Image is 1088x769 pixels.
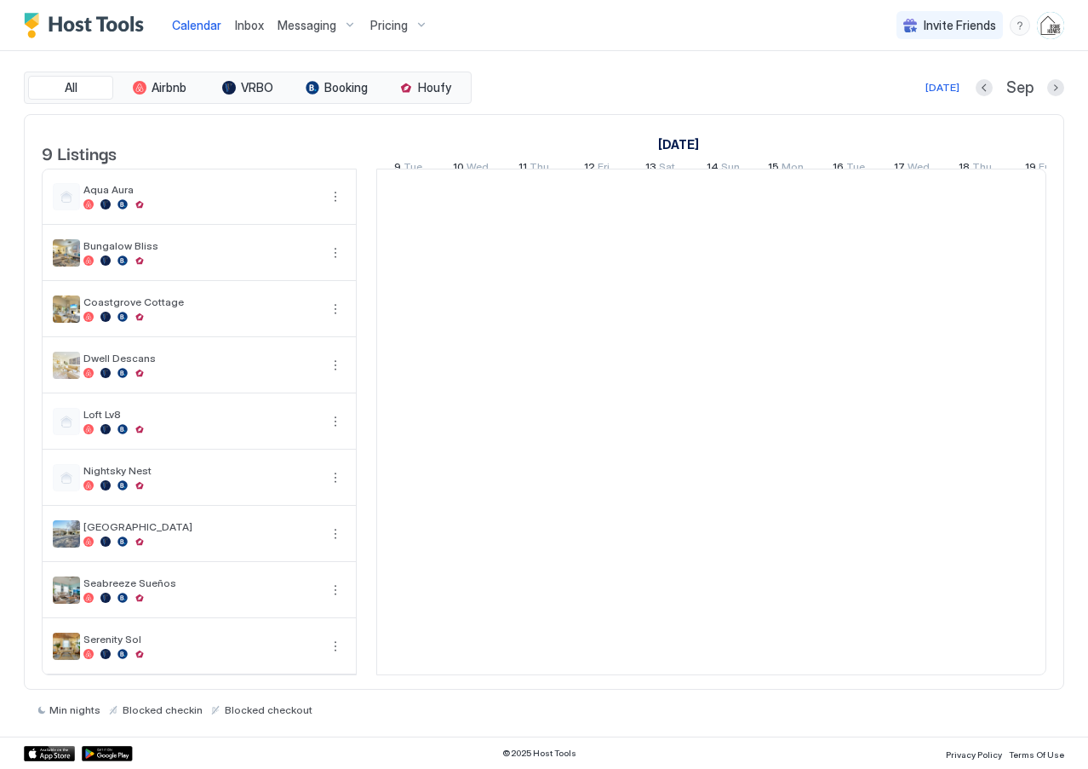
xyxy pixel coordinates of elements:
[24,746,75,761] a: App Store
[1025,160,1036,178] span: 19
[404,160,422,178] span: Tue
[1047,79,1064,96] button: Next month
[923,77,962,98] button: [DATE]
[908,160,930,178] span: Wed
[707,160,719,178] span: 14
[225,703,312,716] span: Blocked checkout
[83,408,318,421] span: Loft Lv8
[53,352,80,379] div: listing image
[890,157,934,181] a: September 17, 2025
[42,140,117,165] span: 9 Listings
[325,580,346,600] button: More options
[117,76,202,100] button: Airbnb
[325,355,346,376] div: menu
[924,18,996,33] span: Invite Friends
[641,157,679,181] a: September 13, 2025
[654,132,703,157] a: September 9, 2025
[65,80,77,95] span: All
[82,746,133,761] a: Google Play Store
[449,157,493,181] a: September 10, 2025
[894,160,905,178] span: 17
[1006,78,1034,98] span: Sep
[123,703,203,716] span: Blocked checkin
[325,524,346,544] button: More options
[598,160,610,178] span: Fri
[580,157,614,181] a: September 12, 2025
[584,160,595,178] span: 12
[1009,749,1064,760] span: Terms Of Use
[325,524,346,544] div: menu
[1037,12,1064,39] div: User profile
[418,80,451,95] span: Houfy
[83,352,318,364] span: Dwell Descans
[325,299,346,319] button: More options
[1039,160,1051,178] span: Fri
[325,355,346,376] button: More options
[390,157,427,181] a: September 9, 2025
[530,160,549,178] span: Thu
[659,160,675,178] span: Sat
[53,633,80,660] div: listing image
[946,749,1002,760] span: Privacy Policy
[24,72,472,104] div: tab-group
[782,160,804,178] span: Mon
[467,160,489,178] span: Wed
[83,183,318,196] span: Aqua Aura
[294,76,379,100] button: Booking
[53,520,80,548] div: listing image
[394,160,401,178] span: 9
[976,79,993,96] button: Previous month
[325,299,346,319] div: menu
[925,80,959,95] div: [DATE]
[172,16,221,34] a: Calendar
[382,76,467,100] button: Houfy
[235,18,264,32] span: Inbox
[278,18,336,33] span: Messaging
[83,239,318,252] span: Bungalow Bliss
[946,744,1002,762] a: Privacy Policy
[83,577,318,589] span: Seabreeze Sueños
[241,80,273,95] span: VRBO
[325,468,346,488] button: More options
[502,748,576,759] span: © 2025 Host Tools
[325,468,346,488] div: menu
[833,160,844,178] span: 16
[235,16,264,34] a: Inbox
[702,157,744,181] a: September 14, 2025
[325,243,346,263] div: menu
[828,157,869,181] a: September 16, 2025
[453,160,464,178] span: 10
[768,160,779,178] span: 15
[152,80,186,95] span: Airbnb
[83,296,318,308] span: Coastgrove Cottage
[645,160,656,178] span: 13
[370,18,408,33] span: Pricing
[53,577,80,604] div: listing image
[514,157,553,181] a: September 11, 2025
[325,411,346,432] div: menu
[83,520,318,533] span: [GEOGRAPHIC_DATA]
[972,160,992,178] span: Thu
[518,160,527,178] span: 11
[764,157,808,181] a: September 15, 2025
[954,157,996,181] a: September 18, 2025
[53,239,80,267] div: listing image
[1009,744,1064,762] a: Terms Of Use
[325,187,346,207] div: menu
[83,633,318,646] span: Serenity Sol
[721,160,740,178] span: Sun
[846,160,865,178] span: Tue
[959,160,970,178] span: 18
[325,411,346,432] button: More options
[325,580,346,600] div: menu
[1021,157,1055,181] a: September 19, 2025
[325,243,346,263] button: More options
[172,18,221,32] span: Calendar
[325,636,346,657] div: menu
[325,636,346,657] button: More options
[1010,15,1030,36] div: menu
[24,13,152,38] a: Host Tools Logo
